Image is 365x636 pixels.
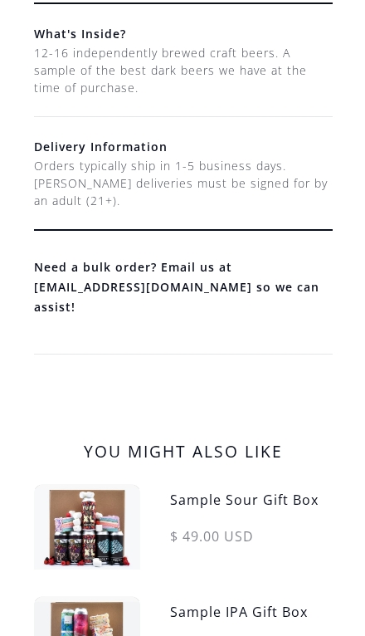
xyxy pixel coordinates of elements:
a: Need a bulk order? Email us at [EMAIL_ADDRESS][DOMAIN_NAME] so we can assist! [34,257,333,317]
h2: You might also like [34,439,333,464]
h6: Delivery Information [34,137,333,157]
div: Orders typically ship in 1-5 business days. [PERSON_NAME] deliveries must be signed for by an adu... [34,157,333,209]
h5: Sample Sour Gift Box [153,490,319,526]
h6: What's Inside? [34,24,333,44]
a: Sample Sour Gift Box$ 49.00 USD [34,484,319,569]
div: 12-16 independently brewed craft beers. A sample of the best dark beers we have at the time of pu... [34,44,333,96]
div: $ 49.00 USD [153,526,319,563]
